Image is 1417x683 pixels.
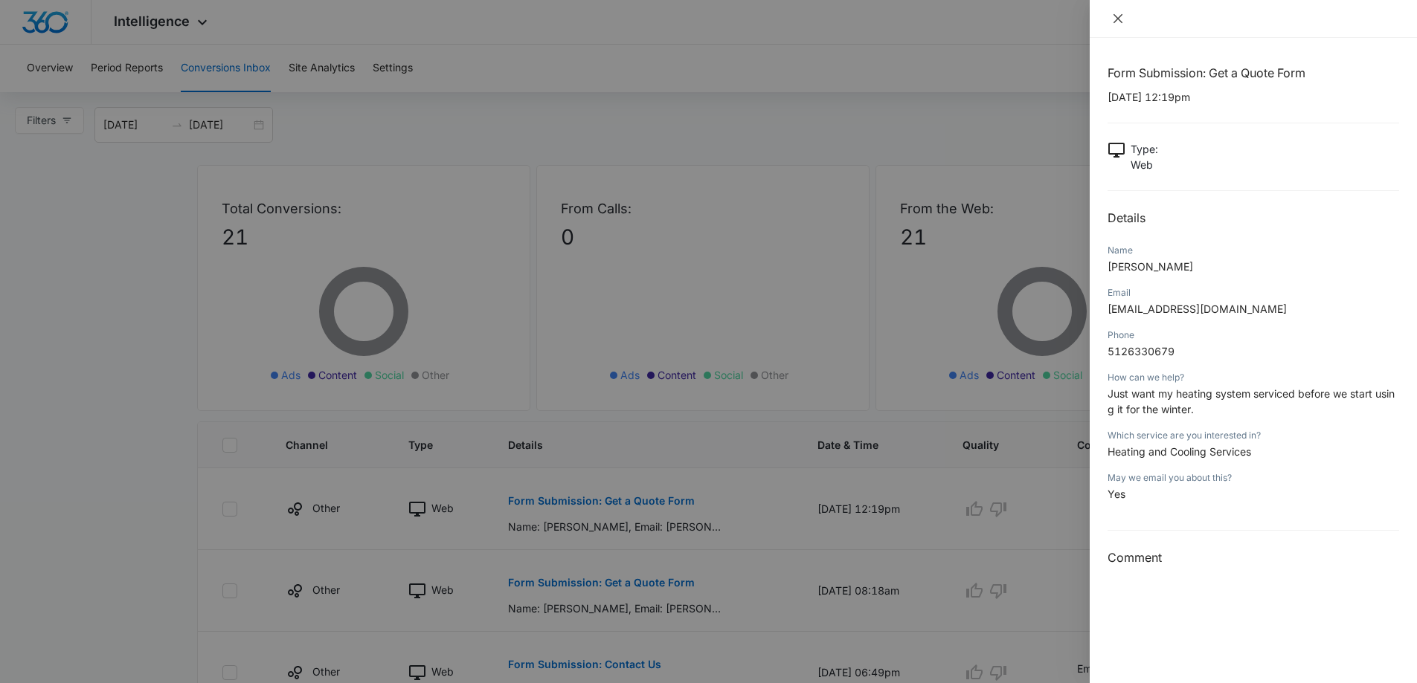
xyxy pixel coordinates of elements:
p: Web [1131,157,1158,172]
span: Yes [1108,488,1125,500]
span: Heating and Cooling Services [1108,445,1251,458]
h3: Comment [1108,548,1399,566]
span: [EMAIL_ADDRESS][DOMAIN_NAME] [1108,302,1287,315]
h1: Form Submission: Get a Quote Form [1108,64,1399,82]
div: Email [1108,286,1399,300]
span: [PERSON_NAME] [1108,260,1193,273]
span: Just want my heating system serviced before we start using it for the winter. [1108,387,1395,415]
div: Which service are you interested in? [1108,429,1399,442]
p: Type : [1131,141,1158,157]
h2: Details [1108,209,1399,227]
span: 5126330679 [1108,345,1175,357]
span: close [1112,13,1124,25]
div: May we email you about this? [1108,471,1399,485]
p: [DATE] 12:19pm [1108,89,1399,105]
button: Close [1108,12,1128,25]
div: Name [1108,244,1399,257]
div: Phone [1108,328,1399,342]
div: How can we help? [1108,371,1399,384]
